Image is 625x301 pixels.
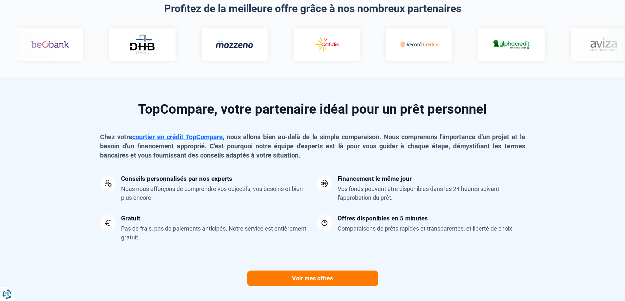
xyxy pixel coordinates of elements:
div: Conseils personnalisés par nos experts [121,176,232,182]
img: Mozzeno [216,40,254,48]
div: Comparaisons de prêts rapides et transparentes, et liberté de choix [338,224,512,233]
img: Record credits [400,35,438,54]
div: Pas de frais, pas de paiements anticipés. Notre service est entièrement gratuit. [121,224,309,242]
a: Voir mes offres [247,271,378,286]
div: Financement le même jour [338,176,412,182]
img: Alphacredit [492,39,530,50]
a: courtier en crédit TopCompare [132,133,223,141]
p: Chez votre , nous allons bien au-delà de la simple comparaison. Nous comprenons l'importance d'un... [100,132,525,160]
div: Gratuit [121,215,140,221]
h2: Profitez de la meilleure offre grâce à nos nombreux partenaires [100,2,525,15]
img: DHB Bank [129,34,156,54]
div: Offres disponibles en 5 minutes [338,215,428,221]
img: Cofidis [308,35,346,54]
div: Vos fonds peuvent être disponibles dans les 24 heures suivant l'approbation du prêt. [338,184,525,202]
h2: TopCompare, votre partenaire idéal pour un prêt personnel [100,103,525,116]
div: Nous nous efforçons de comprendre vos objectifs, vos besoins et bien plus encore. [121,184,309,202]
